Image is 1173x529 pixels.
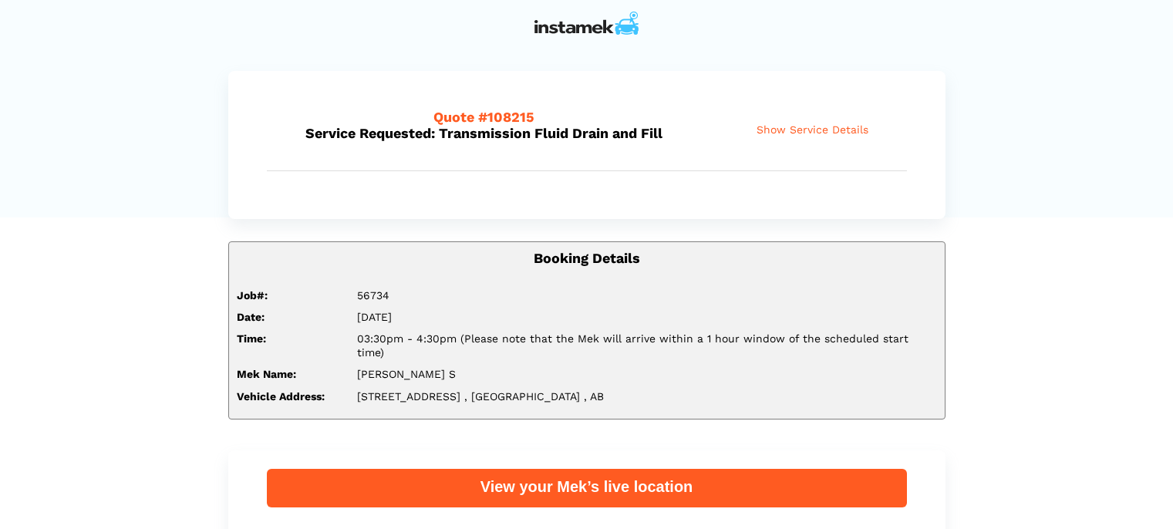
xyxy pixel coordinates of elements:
[267,477,907,497] div: View your Mek’s live location
[345,288,949,302] div: 56734
[584,390,604,403] span: , AB
[345,332,949,359] div: 03:30pm - 4:30pm (Please note that the Mek will arrive within a 1 hour window of the scheduled st...
[237,368,296,380] strong: Mek Name:
[237,250,937,266] h5: Booking Details
[345,367,949,381] div: [PERSON_NAME] S
[237,311,265,323] strong: Date:
[357,390,460,403] span: [STREET_ADDRESS]
[237,289,268,302] strong: Job#:
[305,109,701,141] h5: Service Requested: Transmission Fluid Drain and Fill
[237,332,266,345] strong: Time:
[345,310,949,324] div: [DATE]
[757,123,868,136] span: Show Service Details
[433,109,534,125] span: Quote #108215
[464,390,580,403] span: , [GEOGRAPHIC_DATA]
[237,390,325,403] strong: Vehicle Address:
